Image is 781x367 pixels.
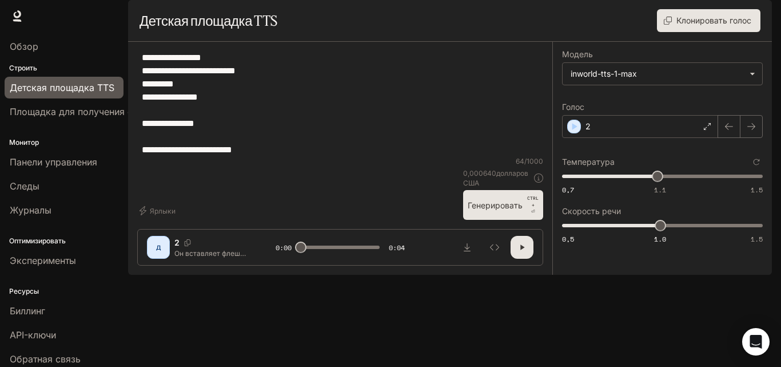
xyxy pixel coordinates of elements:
button: Копировать голосовой идентификатор [180,239,196,246]
font: 1000 [527,157,543,165]
button: Клонировать голос [657,9,760,32]
div: inworld-tts-1-max [563,63,762,85]
button: Скачать аудио [456,236,479,259]
font: 1.5 [751,234,763,244]
font: Скорость речи [562,206,621,216]
font: Голос [562,102,584,112]
font: Температура [562,157,615,167]
font: Д [156,244,161,251]
button: Ярлыки [137,202,180,220]
font: CTRL + [527,195,539,208]
font: Клонировать голос [676,15,751,25]
font: 0,7 [562,185,574,195]
font: Модель [562,49,593,59]
font: 64 [516,157,524,165]
font: 0,5 [562,234,574,244]
font: 1.5 [751,185,763,195]
font: 2 [174,238,180,247]
font: 2 [585,121,591,131]
font: Детская площадка TTS [140,12,277,29]
font: 0:00 [276,243,292,252]
font: 1.0 [654,234,666,244]
font: Ярлыки [150,207,176,216]
div: Открытый Интерком Мессенджер [742,328,770,356]
font: ⏎ [531,209,535,214]
font: Генерировать [468,200,523,210]
button: Сбросить к настройкам по умолчанию [750,156,763,168]
button: ГенерироватьCTRL +⏎ [463,190,543,220]
font: 1.1 [654,185,666,195]
font: Он вставляет флешку в компьютер, и на экране загорается его же лицо. [174,249,248,287]
button: Осмотреть [483,236,506,259]
font: inworld-tts-1-max [571,69,637,78]
font: / [524,157,527,165]
font: 0:04 [389,243,405,252]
